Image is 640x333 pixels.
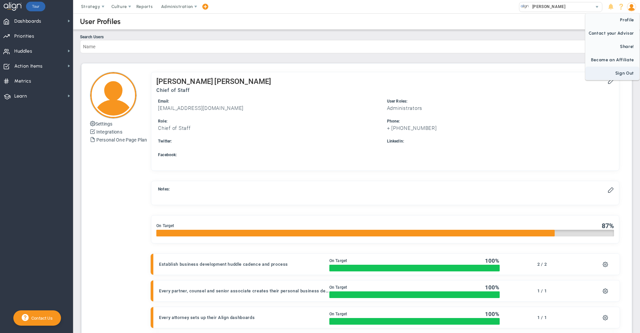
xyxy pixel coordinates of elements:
span: Become an Affiliate [585,53,639,67]
span: [PERSON_NAME] [529,2,565,11]
div: % [485,310,500,318]
span: Every attorney sets up their Align dashboards [159,315,255,320]
span: Culture [111,4,127,9]
img: 204470.Person.photo [627,2,636,11]
span: Learn [14,89,27,103]
div: Notes: [158,186,606,192]
span: Sign Out [585,67,639,80]
span: Contact Us [29,316,53,321]
span: Huddles [14,44,32,58]
h3: [EMAIL_ADDRESS][DOMAIN_NAME] [158,105,383,112]
h3: Chief of Staff [158,125,383,132]
span: Action Items [14,59,43,73]
button: Integrations [90,128,122,136]
h3: + [PHONE_NUMBER] [387,125,612,132]
div: Search Users [80,35,633,39]
span: On Target [329,285,347,290]
img: 33058.Company.photo [521,2,529,11]
span: Contact your Advisor [585,27,639,40]
span: 2 / 2 [537,262,547,267]
span: Priorities [14,29,34,43]
span: Profile [585,13,639,27]
a: Integrations [96,129,122,135]
span: Every partner, counsel and senior associate creates their personal business development plan [159,288,357,293]
span: 100 [485,284,495,291]
span: Establish business development huddle cadence and process [159,262,288,267]
span: Share! [585,40,639,53]
span: select [592,2,602,12]
div: % [485,257,500,264]
span: 100 [485,257,495,264]
div: Facebook: [158,152,612,158]
div: Email: [158,98,383,105]
button: Personal One Page Plan [90,136,147,144]
img: Loading... [90,72,137,119]
span: Metrics [14,74,31,88]
button: Settings [90,120,112,128]
span: 1 / 1 [537,315,547,320]
span: Administration [161,4,193,9]
h2: [PERSON_NAME] [156,77,213,86]
h3: Chief of Staff [156,87,614,93]
div: % [602,222,614,229]
span: 87 [602,222,609,230]
span: 100 [485,311,495,317]
div: % [485,284,500,291]
span: On Target [156,223,174,228]
h2: [PERSON_NAME] [214,77,271,86]
div: Administrators [387,105,612,112]
a: Personal One Page Plan [96,137,147,143]
div: Phone: [387,118,612,125]
span: 1 / 1 [537,288,547,293]
span: On Target [329,312,347,316]
span: Dashboards [14,14,41,28]
span: On Target [329,258,347,263]
div: Twitter: [158,138,383,145]
div: LinkedIn: [387,138,612,145]
div: User Profiles [80,17,121,26]
div: User Roles: [387,98,612,105]
input: Search Users [80,40,633,53]
span: Strategy [81,4,100,9]
div: Role: [158,118,383,125]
